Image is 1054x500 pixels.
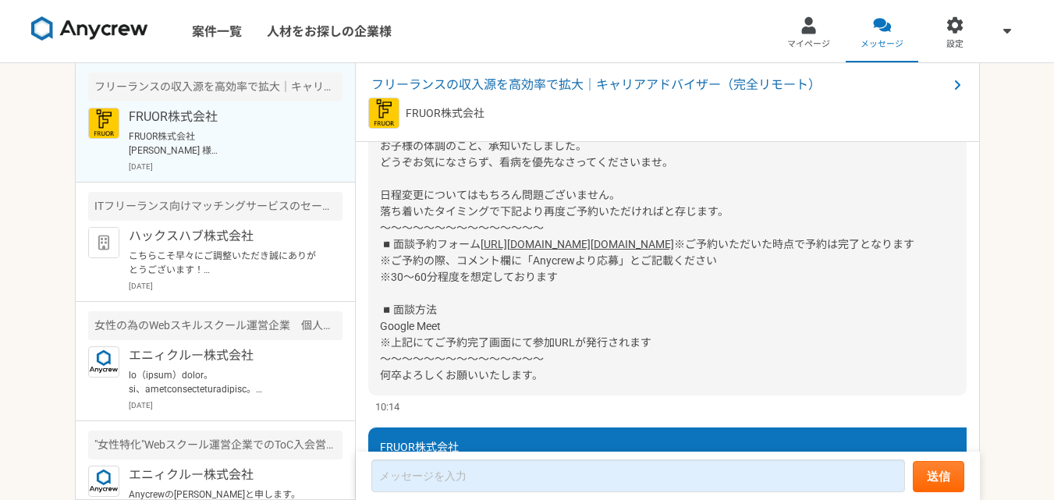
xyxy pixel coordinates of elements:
span: お世話になっております。 FRUOR株式会社[PERSON_NAME]でございます。 ご連絡ありがとうございます。 お子様の体調のこと、承知いたしました。 どうぞお気になさらず、看病を優先なさっ... [380,74,729,250]
button: 送信 [913,461,964,492]
img: 8DqYSo04kwAAAAASUVORK5CYII= [31,16,148,41]
span: マイページ [787,38,830,51]
p: エニィクルー株式会社 [129,466,321,484]
img: FRUOR%E3%83%AD%E3%82%B3%E3%82%99.png [88,108,119,139]
span: ※ご予約いただいた時点で予約は完了となります ※ご予約の際、コメント欄に「Anycrewより応募」とご記載ください ※30〜60分程度を想定しております ◾️面談方法 Google Meet ※... [380,238,914,381]
img: default_org_logo-42cde973f59100197ec2c8e796e4974ac8490bb5b08a0eb061ff975e4574aa76.png [88,227,119,258]
div: "女性特化"Webスクール運営企業でのToC入会営業（フルリモート可） [88,431,342,459]
p: FRUOR株式会社 [129,108,321,126]
span: メッセージ [861,38,903,51]
div: ITフリーランス向けマッチングサービスのセールス職（オープンポジション） [88,192,342,221]
img: logo_text_blue_01.png [88,466,119,497]
p: エニィクルー株式会社 [129,346,321,365]
span: フリーランスの収入源を高効率で拡大｜キャリアアドバイザー（完全リモート） [371,76,948,94]
img: logo_text_blue_01.png [88,346,119,378]
p: こちらこそ早々にご調整いただき誠にありがとうございます！ [DATE]、お話出来る事を楽しみに致しております。 [PERSON_NAME] [129,249,321,277]
p: FRUOR株式会社 [406,105,484,122]
p: lo（ipsum）dolor。 si、ametconsecteturadipisc。 〇elit 91s、do、5eius（8t、9i、7u） laboreetdoloremagn aliqua... [129,368,321,396]
p: ハックスハブ株式会社 [129,227,321,246]
p: [DATE] [129,280,342,292]
a: [URL][DOMAIN_NAME][DOMAIN_NAME] [481,238,674,250]
p: FRUOR株式会社 [PERSON_NAME] 様 お世話になっております。 [PERSON_NAME]です。 お気遣いいただきありがとうございます。 子供の体調が落ち着き次第、来週のどこかで設... [129,129,321,158]
span: 10:14 [375,399,399,414]
img: FRUOR%E3%83%AD%E3%82%B3%E3%82%99.png [368,98,399,129]
span: 設定 [946,38,964,51]
div: フリーランスの収入源を高効率で拡大｜キャリアアドバイザー（完全リモート） [88,73,342,101]
div: 女性の為のWebスキルスクール運営企業 個人営業（フルリモート） [88,311,342,340]
p: [DATE] [129,161,342,172]
p: [DATE] [129,399,342,411]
